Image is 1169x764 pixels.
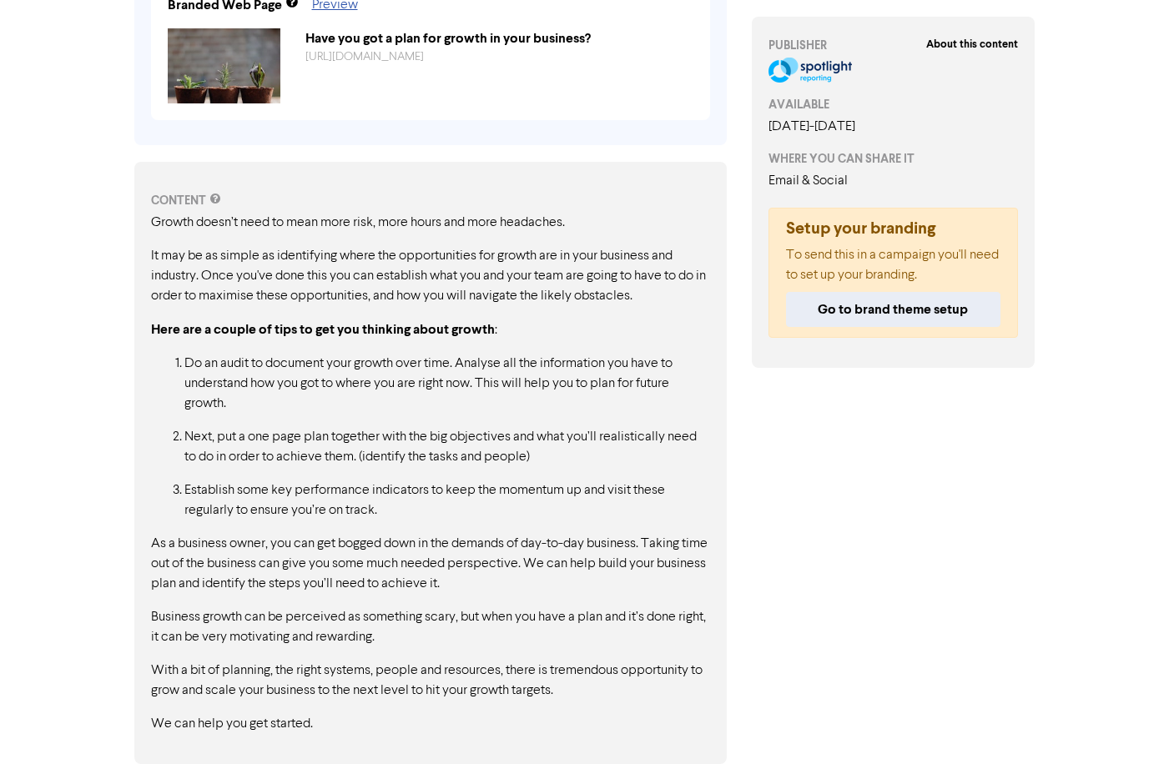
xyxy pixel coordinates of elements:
[184,427,710,467] p: Next, put a one page plan together with the big objectives and what you’ll realistically need to ...
[184,354,710,414] p: Do an audit to document your growth over time. Analyse all the information you have to understand...
[151,213,710,233] p: Growth doesn’t need to mean more risk, more hours and more headaches.
[293,28,706,48] div: Have you got a plan for growth in your business?
[305,51,424,63] a: [URL][DOMAIN_NAME]
[151,714,710,734] p: We can help you get started.
[151,319,710,340] p: :
[768,96,1019,113] div: AVAILABLE
[768,150,1019,168] div: WHERE YOU CAN SHARE IT
[151,321,495,338] strong: Here are a couple of tips to get you thinking about growth
[151,534,710,594] p: As a business owner, you can get bogged down in the demands of day-to-day business. Taking time o...
[786,245,1001,285] p: To send this in a campaign you'll need to set up your branding.
[768,37,1019,54] div: PUBLISHER
[151,661,710,701] p: With a bit of planning, the right systems, people and resources, there is tremendous opportunity ...
[151,192,710,209] div: CONTENT
[293,48,706,66] div: https://public2.bomamarketing.com/cp/6a1HZXtJFnJQQnPEIgau9A?sa=B0LOT8F1
[768,171,1019,191] div: Email & Social
[151,607,710,647] p: Business growth can be perceived as something scary, but when you have a plan and it’s done right...
[151,246,710,306] p: It may be as simple as identifying where the opportunities for growth are in your business and in...
[926,38,1018,51] strong: About this content
[786,219,1001,239] h5: Setup your branding
[1086,684,1169,764] iframe: Chat Widget
[184,480,710,520] p: Establish some key performance indicators to keep the momentum up and visit these regularly to en...
[768,117,1019,137] div: [DATE] - [DATE]
[786,292,1001,327] button: Go to brand theme setup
